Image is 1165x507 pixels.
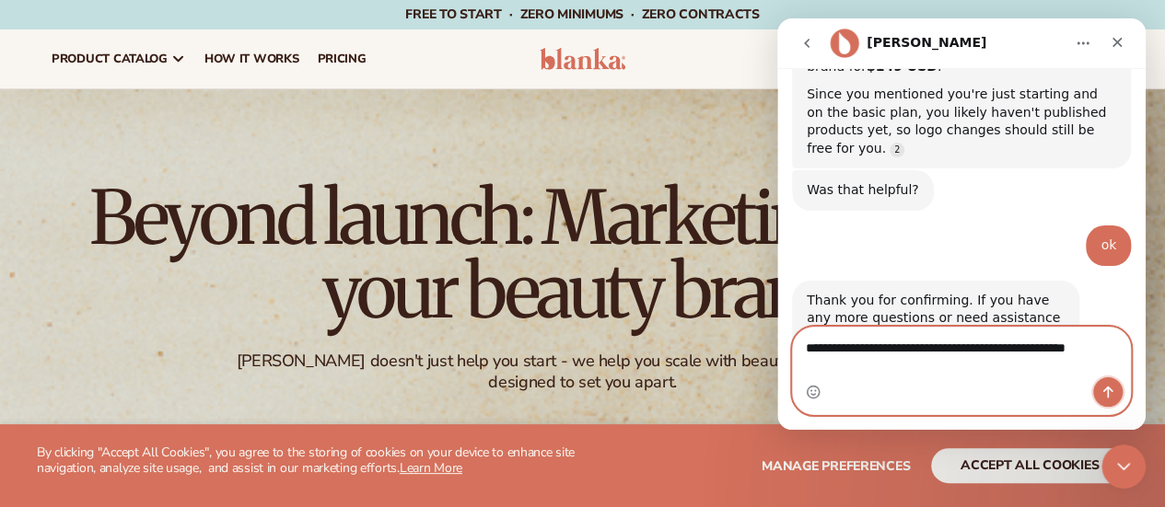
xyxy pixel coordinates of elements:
a: product catalog [42,29,195,88]
a: pricing [308,29,375,88]
span: How It Works [204,52,299,66]
span: Free to start · ZERO minimums · ZERO contracts [405,6,759,23]
button: Manage preferences [762,448,910,483]
h1: Beyond launch: Marketing to grow your beauty brand [76,181,1089,328]
a: How It Works [195,29,309,88]
span: pricing [317,52,366,66]
span: Manage preferences [762,457,910,475]
iframe: Intercom live chat [777,18,1146,430]
div: [PERSON_NAME] doesn't just help you start - we help you scale with beauty branding solutions desi... [204,351,961,394]
img: logo [540,48,626,70]
button: accept all cookies [931,448,1128,483]
span: product catalog [52,52,168,66]
p: By clicking "Accept All Cookies", you agree to the storing of cookies on your device to enhance s... [37,445,583,477]
iframe: Intercom live chat [1101,444,1146,489]
a: Learn More [400,459,462,477]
